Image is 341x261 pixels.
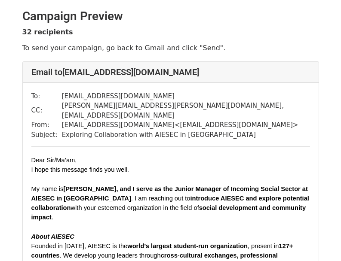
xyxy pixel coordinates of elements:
span: social development and community impact [31,204,308,221]
span: introduce AIESEC and explore potential collaboration [31,195,311,211]
td: CC: [31,101,62,120]
td: Subject: [31,130,62,140]
span: with your esteemed organization in the field of [71,204,199,211]
td: Exploring Collaboration with AIESEC in [GEOGRAPHIC_DATA] [62,130,310,140]
span: . We develop young leaders through [59,252,160,259]
span: My name is [31,185,64,192]
span: world’s largest student-run organization [127,243,248,249]
span: . [52,214,53,221]
td: [EMAIL_ADDRESS][DOMAIN_NAME] [62,91,310,101]
h4: Email to [EMAIL_ADDRESS][DOMAIN_NAME] [31,67,310,77]
span: I hope this message finds you well. [31,166,129,173]
td: [PERSON_NAME][EMAIL_ADDRESS][PERSON_NAME][DOMAIN_NAME] , [EMAIL_ADDRESS][DOMAIN_NAME] [62,101,310,120]
td: [EMAIL_ADDRESS][DOMAIN_NAME] < [EMAIL_ADDRESS][DOMAIN_NAME] > [62,120,310,130]
span: Dear Sir/Ma’am, [31,157,77,164]
strong: 32 recipients [22,28,73,36]
span: About AIESEC [31,233,74,240]
p: To send your campaign, go back to Gmail and click "Send". [22,43,319,52]
td: From: [31,120,62,130]
span: . I am reaching out to [131,195,190,202]
span: Founded in [DATE], AIESEC is the [31,243,128,249]
span: , present in [248,243,279,249]
td: To: [31,91,62,101]
h2: Campaign Preview [22,9,319,24]
span: [PERSON_NAME], and I serve as the Junior Manager of Incoming Social Sector at AIESEC in [GEOGRAPH... [31,185,310,202]
span: 127+ countries [31,243,295,259]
